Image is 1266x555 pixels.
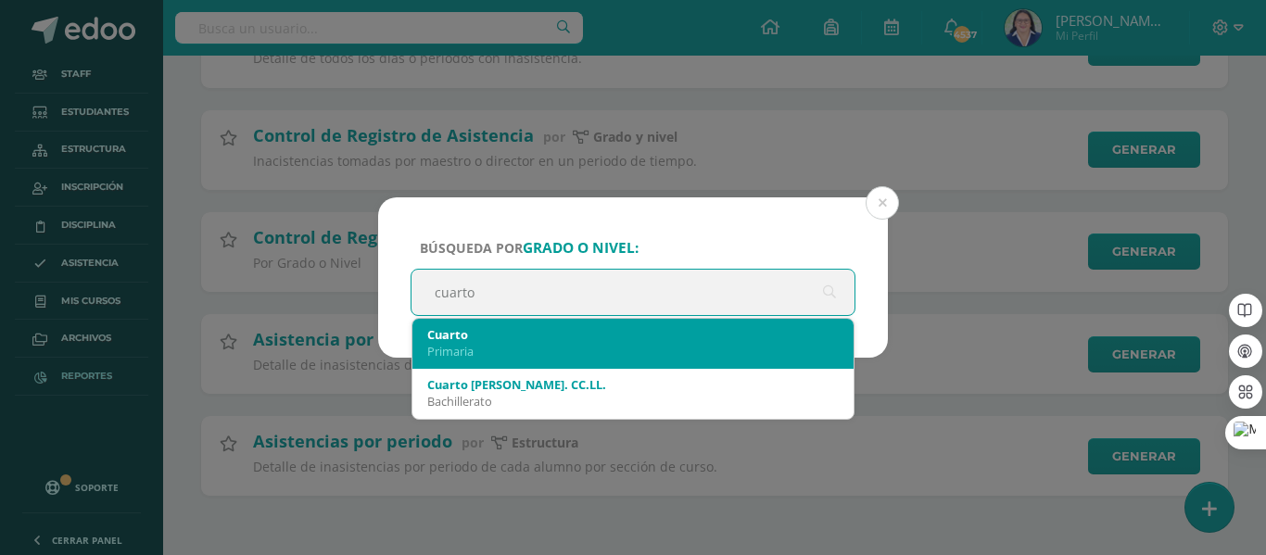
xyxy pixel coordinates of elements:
[427,393,839,410] div: Bachillerato
[420,239,639,257] span: Búsqueda por
[427,376,839,393] div: Cuarto [PERSON_NAME]. CC.LL.
[523,238,639,258] strong: grado o nivel:
[427,326,839,343] div: Cuarto
[411,270,855,315] input: ej. Primero primaria, etc.
[866,186,899,220] button: Close (Esc)
[427,343,839,359] div: Primaria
